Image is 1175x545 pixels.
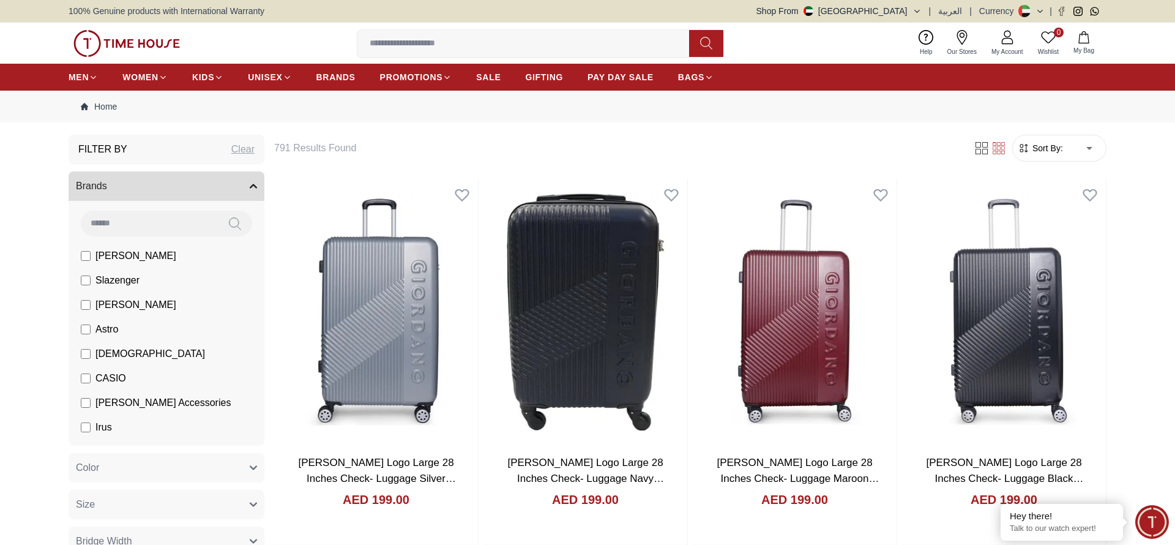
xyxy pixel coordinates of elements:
span: [PERSON_NAME] [95,249,176,263]
span: GIFTING [525,71,563,83]
button: Brands [69,171,264,201]
span: MEN [69,71,89,83]
span: BRANDS [316,71,356,83]
h4: AED 199.00 [552,491,619,508]
h6: 791 Results Found [274,141,958,156]
span: Sort By: [1030,142,1063,154]
span: [PERSON_NAME] Accessories [95,396,231,410]
span: PAY DAY SALE [587,71,654,83]
span: [PERSON_NAME] [95,445,176,459]
input: Irus [81,423,91,432]
input: [PERSON_NAME] Accessories [81,398,91,408]
span: Astro [95,322,118,337]
a: [PERSON_NAME] Logo Large 28 Inches Check- Luggage Maroon [MEDICAL_RECORD_NUMBER].28.MRN [705,457,900,500]
button: Sort By: [1018,142,1063,154]
span: Slazenger [95,273,140,288]
img: ... [73,30,180,57]
button: العربية [938,5,962,17]
a: BRANDS [316,66,356,88]
p: Talk to our watch expert! [1010,524,1114,534]
span: 0 [1054,28,1064,37]
span: [DEMOGRAPHIC_DATA] [95,347,205,361]
button: My Bag [1066,29,1102,58]
nav: Breadcrumb [69,91,1106,122]
div: Currency [979,5,1019,17]
h3: Filter By [78,142,127,157]
button: Size [69,490,264,519]
h4: AED 199.00 [343,491,409,508]
span: UNISEX [248,71,282,83]
span: KIDS [192,71,214,83]
input: [PERSON_NAME] [81,300,91,310]
input: Slazenger [81,276,91,285]
a: Our Stores [940,28,984,59]
span: PROMOTIONS [380,71,443,83]
img: Giordano Logo Large 28 Inches Check- Luggage Navy GR020.28.NVY [483,179,687,445]
input: CASIO [81,374,91,383]
a: Facebook [1057,7,1066,16]
input: [PERSON_NAME] [81,251,91,261]
a: KIDS [192,66,223,88]
span: [PERSON_NAME] [95,298,176,312]
input: [DEMOGRAPHIC_DATA] [81,349,91,359]
img: Giordano Logo Large 28 Inches Check- Luggage Silver GR020.28.SLV [274,179,478,445]
div: Chat Widget [1135,505,1169,539]
img: United Arab Emirates [804,6,813,16]
a: Help [912,28,940,59]
a: BAGS [678,66,714,88]
a: UNISEX [248,66,291,88]
a: SALE [476,66,501,88]
span: Color [76,460,99,475]
span: My Account [987,47,1028,56]
input: Astro [81,325,91,334]
a: Instagram [1073,7,1083,16]
a: GIFTING [525,66,563,88]
span: Help [915,47,938,56]
a: [PERSON_NAME] Logo Large 28 Inches Check- Luggage Silver GR020.28.SLV [298,457,455,500]
div: Hey there! [1010,510,1114,522]
button: Color [69,453,264,483]
span: Size [76,497,95,512]
img: Giordano Logo Large 28 Inches Check- Luggage Black GR020.28.BLK [902,179,1106,445]
h4: AED 199.00 [761,491,828,508]
button: Shop From[GEOGRAPHIC_DATA] [756,5,922,17]
a: [PERSON_NAME] Logo Large 28 Inches Check- Luggage Navy GR020.28.NVY [507,457,664,500]
span: CASIO [95,371,126,386]
span: | [1050,5,1052,17]
span: Irus [95,420,112,435]
a: Whatsapp [1090,7,1099,16]
span: | [969,5,972,17]
a: PROMOTIONS [380,66,452,88]
a: PAY DAY SALE [587,66,654,88]
span: | [929,5,931,17]
a: [PERSON_NAME] Logo Large 28 Inches Check- Luggage Black GR020.28.BLK [926,457,1083,500]
span: Our Stores [942,47,982,56]
a: 0Wishlist [1031,28,1066,59]
span: Wishlist [1033,47,1064,56]
span: WOMEN [122,71,159,83]
a: WOMEN [122,66,168,88]
img: Giordano Logo Large 28 Inches Check- Luggage Maroon GR020.28.MRN [693,179,897,445]
span: My Bag [1069,46,1099,55]
div: Clear [231,142,255,157]
span: 100% Genuine products with International Warranty [69,5,264,17]
span: SALE [476,71,501,83]
span: Brands [76,179,107,194]
a: MEN [69,66,98,88]
a: Home [81,100,117,113]
span: BAGS [678,71,704,83]
h4: AED 199.00 [971,491,1037,508]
